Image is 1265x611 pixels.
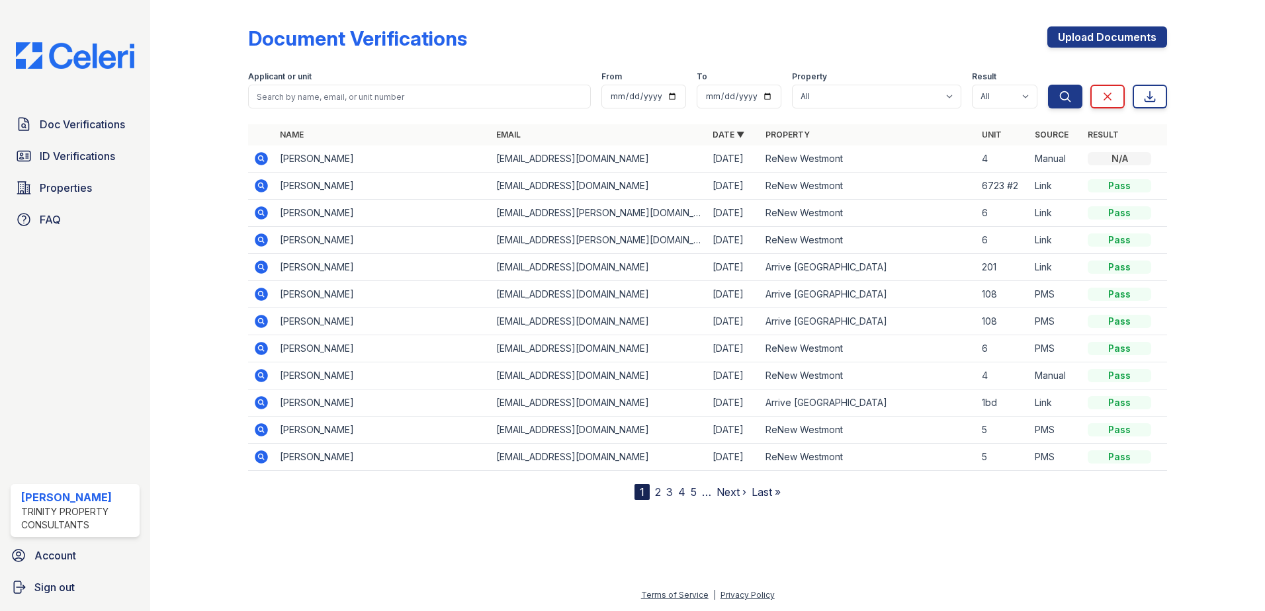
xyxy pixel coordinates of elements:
[491,335,707,362] td: [EMAIL_ADDRESS][DOMAIN_NAME]
[1029,444,1082,471] td: PMS
[760,362,977,389] td: ReNew Westmont
[40,212,61,227] span: FAQ
[275,254,491,281] td: [PERSON_NAME]
[275,335,491,362] td: [PERSON_NAME]
[977,254,1029,281] td: 201
[634,484,650,500] div: 1
[707,227,760,254] td: [DATE]
[678,485,685,499] a: 4
[1088,450,1151,464] div: Pass
[275,444,491,471] td: [PERSON_NAME]
[707,444,760,471] td: [DATE]
[1088,261,1151,274] div: Pass
[491,308,707,335] td: [EMAIL_ADDRESS][DOMAIN_NAME]
[34,579,75,595] span: Sign out
[5,542,145,569] a: Account
[972,71,996,82] label: Result
[34,548,76,563] span: Account
[491,200,707,227] td: [EMAIL_ADDRESS][PERSON_NAME][DOMAIN_NAME]
[977,389,1029,417] td: 1bd
[5,574,145,600] a: Sign out
[1088,233,1151,247] div: Pass
[707,173,760,200] td: [DATE]
[792,71,827,82] label: Property
[40,116,125,132] span: Doc Verifications
[977,145,1029,173] td: 4
[1029,417,1082,444] td: PMS
[248,26,467,50] div: Document Verifications
[752,485,781,499] a: Last »
[11,143,140,169] a: ID Verifications
[697,71,707,82] label: To
[1088,369,1151,382] div: Pass
[275,173,491,200] td: [PERSON_NAME]
[1029,254,1082,281] td: Link
[977,227,1029,254] td: 6
[1088,179,1151,192] div: Pass
[491,227,707,254] td: [EMAIL_ADDRESS][PERSON_NAME][DOMAIN_NAME]
[491,362,707,389] td: [EMAIL_ADDRESS][DOMAIN_NAME]
[707,254,760,281] td: [DATE]
[5,42,145,69] img: CE_Logo_Blue-a8612792a0a2168367f1c8372b55b34899dd931a85d93a1a3d3e32e68fde9ad4.png
[707,308,760,335] td: [DATE]
[982,130,1002,140] a: Unit
[1088,288,1151,301] div: Pass
[977,444,1029,471] td: 5
[11,206,140,233] a: FAQ
[760,254,977,281] td: Arrive [GEOGRAPHIC_DATA]
[720,590,775,600] a: Privacy Policy
[1029,173,1082,200] td: Link
[1088,315,1151,328] div: Pass
[760,417,977,444] td: ReNew Westmont
[760,145,977,173] td: ReNew Westmont
[977,200,1029,227] td: 6
[977,173,1029,200] td: 6723 #2
[655,485,661,499] a: 2
[1029,362,1082,389] td: Manual
[977,308,1029,335] td: 108
[760,444,977,471] td: ReNew Westmont
[1047,26,1167,48] a: Upload Documents
[707,145,760,173] td: [DATE]
[11,175,140,201] a: Properties
[601,71,622,82] label: From
[1088,342,1151,355] div: Pass
[491,417,707,444] td: [EMAIL_ADDRESS][DOMAIN_NAME]
[707,281,760,308] td: [DATE]
[275,145,491,173] td: [PERSON_NAME]
[760,227,977,254] td: ReNew Westmont
[717,485,746,499] a: Next ›
[713,590,716,600] div: |
[760,200,977,227] td: ReNew Westmont
[21,505,134,532] div: Trinity Property Consultants
[707,389,760,417] td: [DATE]
[21,489,134,505] div: [PERSON_NAME]
[275,227,491,254] td: [PERSON_NAME]
[275,200,491,227] td: [PERSON_NAME]
[713,130,744,140] a: Date ▼
[1029,145,1082,173] td: Manual
[496,130,521,140] a: Email
[275,281,491,308] td: [PERSON_NAME]
[765,130,810,140] a: Property
[1035,130,1069,140] a: Source
[275,417,491,444] td: [PERSON_NAME]
[275,362,491,389] td: [PERSON_NAME]
[760,308,977,335] td: Arrive [GEOGRAPHIC_DATA]
[275,389,491,417] td: [PERSON_NAME]
[641,590,709,600] a: Terms of Service
[760,281,977,308] td: Arrive [GEOGRAPHIC_DATA]
[760,335,977,362] td: ReNew Westmont
[1029,335,1082,362] td: PMS
[491,281,707,308] td: [EMAIL_ADDRESS][DOMAIN_NAME]
[1088,423,1151,436] div: Pass
[491,145,707,173] td: [EMAIL_ADDRESS][DOMAIN_NAME]
[1088,396,1151,409] div: Pass
[40,180,92,196] span: Properties
[977,335,1029,362] td: 6
[248,85,591,108] input: Search by name, email, or unit number
[491,444,707,471] td: [EMAIL_ADDRESS][DOMAIN_NAME]
[248,71,312,82] label: Applicant or unit
[491,389,707,417] td: [EMAIL_ADDRESS][DOMAIN_NAME]
[1029,227,1082,254] td: Link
